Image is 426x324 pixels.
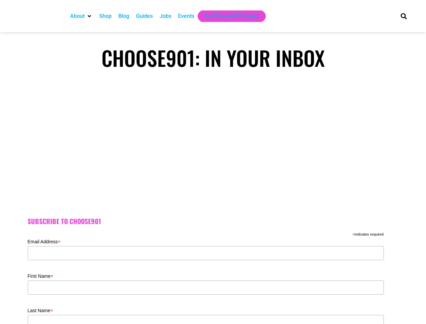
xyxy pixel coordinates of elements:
div: indicates required [28,231,384,237]
h1: Choose901: In Your Inbox [14,46,412,70]
a: Guides [136,12,153,20]
h2: Subscribe to Choose901 [28,217,399,225]
a: Get Choose901 Emails [204,12,259,20]
label: First Name [28,271,384,279]
label: Last Name [28,306,384,314]
nav: Main nav [67,10,389,22]
img: Text graphic with "Choose 901" logo. Reads: "7 Things to Do in Memphis This Week. Sign Up Below."... [105,82,321,204]
a: About [70,12,85,20]
a: Events [178,12,194,20]
label: Email Address [28,237,384,245]
div: Search [398,10,409,22]
a: Blog [118,12,129,20]
a: Shop [99,12,112,20]
a: Jobs [160,12,171,20]
div: About [67,10,96,22]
